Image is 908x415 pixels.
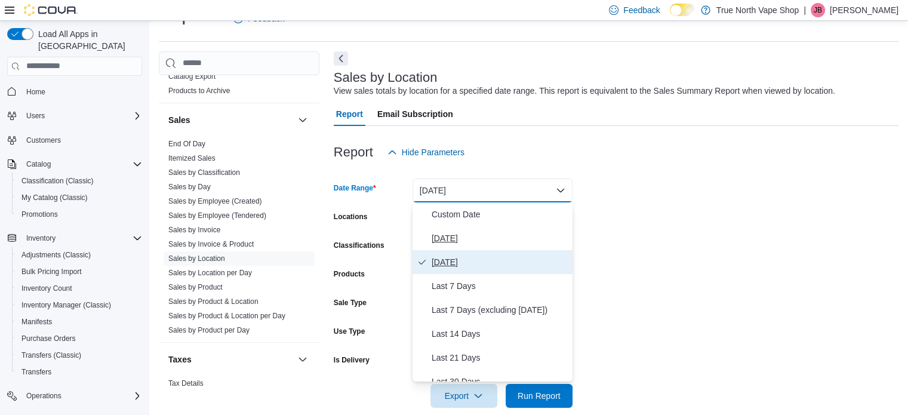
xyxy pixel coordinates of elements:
[12,364,147,380] button: Transfers
[26,136,61,145] span: Customers
[438,384,490,408] span: Export
[168,297,258,306] a: Sales by Product & Location
[168,196,262,206] span: Sales by Employee (Created)
[159,137,319,342] div: Sales
[17,348,142,362] span: Transfers (Classic)
[432,374,568,389] span: Last 30 Days
[168,114,293,126] button: Sales
[33,28,142,52] span: Load All Apps in [GEOGRAPHIC_DATA]
[804,3,806,17] p: |
[168,283,223,291] a: Sales by Product
[21,109,50,123] button: Users
[432,303,568,317] span: Last 7 Days (excluding [DATE])
[168,312,285,320] a: Sales by Product & Location per Day
[334,327,365,336] label: Use Type
[2,107,147,124] button: Users
[21,157,142,171] span: Catalog
[17,190,93,205] a: My Catalog (Classic)
[12,330,147,347] button: Purchase Orders
[17,248,96,262] a: Adjustments (Classic)
[17,190,142,205] span: My Catalog (Classic)
[296,113,310,127] button: Sales
[168,72,216,81] a: Catalog Export
[168,326,250,334] a: Sales by Product per Day
[12,263,147,280] button: Bulk Pricing Import
[168,140,205,148] a: End Of Day
[506,384,572,408] button: Run Report
[21,389,66,403] button: Operations
[334,70,438,85] h3: Sales by Location
[12,206,147,223] button: Promotions
[21,133,66,147] a: Customers
[21,176,94,186] span: Classification (Classic)
[168,114,190,126] h3: Sales
[168,211,266,220] a: Sales by Employee (Tendered)
[830,3,898,17] p: [PERSON_NAME]
[17,248,142,262] span: Adjustments (Classic)
[26,111,45,121] span: Users
[168,87,230,95] a: Products to Archive
[21,85,50,99] a: Home
[21,109,142,123] span: Users
[2,388,147,404] button: Operations
[2,131,147,149] button: Customers
[21,133,142,147] span: Customers
[168,268,252,278] span: Sales by Location per Day
[17,298,116,312] a: Inventory Manager (Classic)
[12,247,147,263] button: Adjustments (Classic)
[17,365,142,379] span: Transfers
[168,311,285,321] span: Sales by Product & Location per Day
[413,202,572,382] div: Select listbox
[21,389,142,403] span: Operations
[2,156,147,173] button: Catalog
[21,231,142,245] span: Inventory
[430,384,497,408] button: Export
[17,315,142,329] span: Manifests
[402,146,464,158] span: Hide Parameters
[168,139,205,149] span: End Of Day
[168,353,192,365] h3: Taxes
[168,183,211,191] a: Sales by Day
[21,210,58,219] span: Promotions
[21,193,88,202] span: My Catalog (Classic)
[168,269,252,277] a: Sales by Location per Day
[26,233,56,243] span: Inventory
[26,391,61,401] span: Operations
[814,3,822,17] span: JB
[159,376,319,410] div: Taxes
[17,331,142,346] span: Purchase Orders
[21,300,111,310] span: Inventory Manager (Classic)
[17,365,56,379] a: Transfers
[432,207,568,222] span: Custom Date
[12,313,147,330] button: Manifests
[168,153,216,163] span: Itemized Sales
[334,269,365,279] label: Products
[168,239,254,249] span: Sales by Invoice & Product
[17,265,142,279] span: Bulk Pricing Import
[17,174,142,188] span: Classification (Classic)
[432,351,568,365] span: Last 21 Days
[17,331,81,346] a: Purchase Orders
[168,197,262,205] a: Sales by Employee (Created)
[518,390,561,402] span: Run Report
[716,3,799,17] p: True North Vape Shop
[168,254,225,263] a: Sales by Location
[159,69,319,103] div: Products
[168,226,220,234] a: Sales by Invoice
[21,284,72,293] span: Inventory Count
[24,4,78,16] img: Cova
[168,168,240,177] span: Sales by Classification
[334,183,376,193] label: Date Range
[168,225,220,235] span: Sales by Invoice
[17,298,142,312] span: Inventory Manager (Classic)
[383,140,469,164] button: Hide Parameters
[811,3,825,17] div: Jeff Butcher
[17,207,142,222] span: Promotions
[21,317,52,327] span: Manifests
[12,297,147,313] button: Inventory Manager (Classic)
[334,145,373,159] h3: Report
